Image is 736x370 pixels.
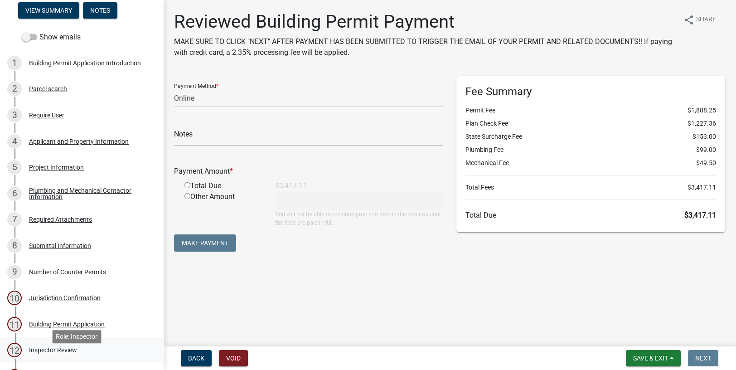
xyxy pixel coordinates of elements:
div: Other Amount [178,191,268,227]
div: Require User [29,112,64,118]
button: Notes [83,2,117,19]
div: Jurisdiction Confirmation [29,295,101,301]
div: 11 [7,317,22,331]
button: Make Payment [174,234,236,252]
li: Total Fees [465,183,716,192]
span: $3,417.11 [684,211,716,219]
div: Number of Counter Permits [29,269,106,275]
h1: Reviewed Building Permit Payment [174,11,676,33]
button: shareShare [676,11,723,29]
div: 12 [7,343,22,357]
div: 5 [7,160,22,175]
div: Project Information [29,164,84,170]
h6: Total Due [465,211,716,219]
span: $1,227.36 [688,119,716,128]
div: Total Due [178,180,268,191]
span: $153.00 [692,132,716,141]
button: View Summary [18,2,79,19]
div: 7 [7,212,22,227]
div: 9 [7,265,22,279]
div: 2 [7,82,22,96]
li: Plumbing Fee [465,145,716,155]
div: Parcel search [29,86,67,92]
div: Applicant and Property Information [29,138,129,145]
button: Next [688,350,718,366]
span: Next [695,355,711,362]
wm-modal-confirm: Notes [83,7,117,15]
div: Building Permit Application Introduction [29,60,141,66]
div: 6 [7,186,22,201]
li: Permit Fee [465,106,716,115]
div: Role: Inspector [52,330,101,343]
li: State Surcharge Fee [465,132,716,141]
div: Payment Amount [167,166,450,177]
p: MAKE SURE TO CLICK "NEXT" AFTER PAYMENT HAS BEEN SUBMITTED TO TRIGGER THE EMAIL OF YOUR PERMIT AN... [174,36,676,58]
i: share [683,15,694,25]
div: 8 [7,239,22,253]
div: 3 [7,108,22,122]
h6: Fee Summary [465,85,716,98]
div: 1 [7,56,22,70]
div: Plumbing and Mechanical Contactor Information [29,187,149,200]
li: Plan Check Fee [465,119,716,128]
span: Share [696,15,716,25]
span: $99.00 [696,145,716,155]
span: $49.50 [696,158,716,168]
div: Building Permit Application [29,321,105,327]
li: Mechanical Fee [465,158,716,168]
button: Back [181,350,212,366]
span: Back [188,355,204,362]
div: 4 [7,134,22,149]
button: Void [219,350,248,366]
span: $1,888.25 [688,106,716,115]
label: Show emails [22,32,81,43]
div: Inspector Review [29,347,77,353]
span: $3,417.11 [688,183,716,192]
button: Save & Exit [626,350,681,366]
div: 10 [7,291,22,305]
wm-modal-confirm: Summary [18,7,79,15]
div: Required Attachments [29,216,92,223]
span: Save & Exit [633,355,668,362]
div: Submittal Information [29,243,91,249]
